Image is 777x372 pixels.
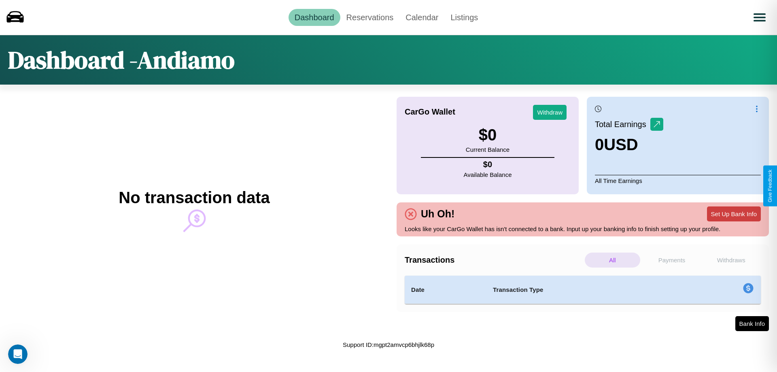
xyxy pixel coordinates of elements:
[405,276,761,304] table: simple table
[444,9,484,26] a: Listings
[289,9,340,26] a: Dashboard
[405,107,455,117] h4: CarGo Wallet
[119,189,270,207] h2: No transaction data
[399,9,444,26] a: Calendar
[8,43,235,77] h1: Dashboard - Andiamo
[343,339,434,350] p: Support ID: mgpt2amvcp6bhjlk68p
[493,285,677,295] h4: Transaction Type
[735,316,769,331] button: Bank Info
[466,126,510,144] h3: $ 0
[464,169,512,180] p: Available Balance
[8,344,28,364] iframe: Intercom live chat
[595,117,650,132] p: Total Earnings
[767,170,773,202] div: Give Feedback
[411,285,480,295] h4: Date
[748,6,771,29] button: Open menu
[417,208,459,220] h4: Uh Oh!
[585,253,640,268] p: All
[340,9,400,26] a: Reservations
[595,136,663,154] h3: 0 USD
[405,255,583,265] h4: Transactions
[533,105,567,120] button: Withdraw
[703,253,759,268] p: Withdraws
[466,144,510,155] p: Current Balance
[405,223,761,234] p: Looks like your CarGo Wallet has isn't connected to a bank. Input up your banking info to finish ...
[464,160,512,169] h4: $ 0
[707,206,761,221] button: Set Up Bank Info
[595,175,761,186] p: All Time Earnings
[644,253,700,268] p: Payments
